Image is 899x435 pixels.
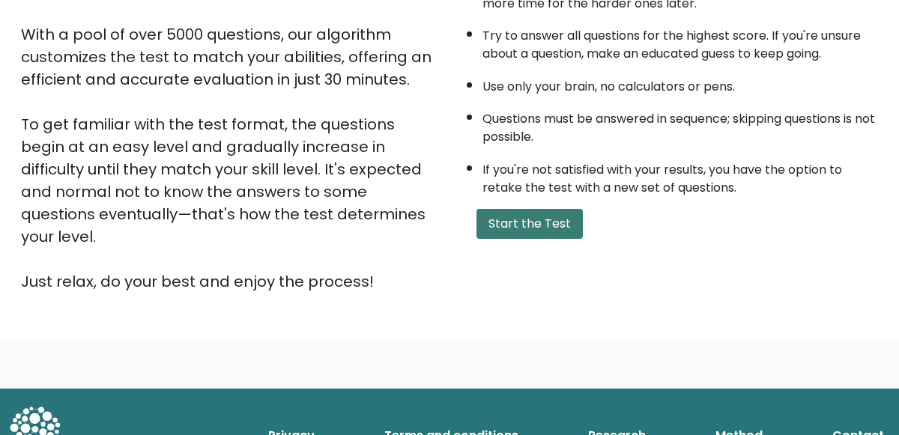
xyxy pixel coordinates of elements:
[482,70,878,96] li: Use only your brain, no calculators or pens.
[476,209,583,239] button: Start the Test
[482,153,878,197] li: If you're not satisfied with your results, you have the option to retake the test with a new set ...
[482,103,878,146] li: Questions must be answered in sequence; skipping questions is not possible.
[482,19,878,63] li: Try to answer all questions for the highest score. If you're unsure about a question, make an edu...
